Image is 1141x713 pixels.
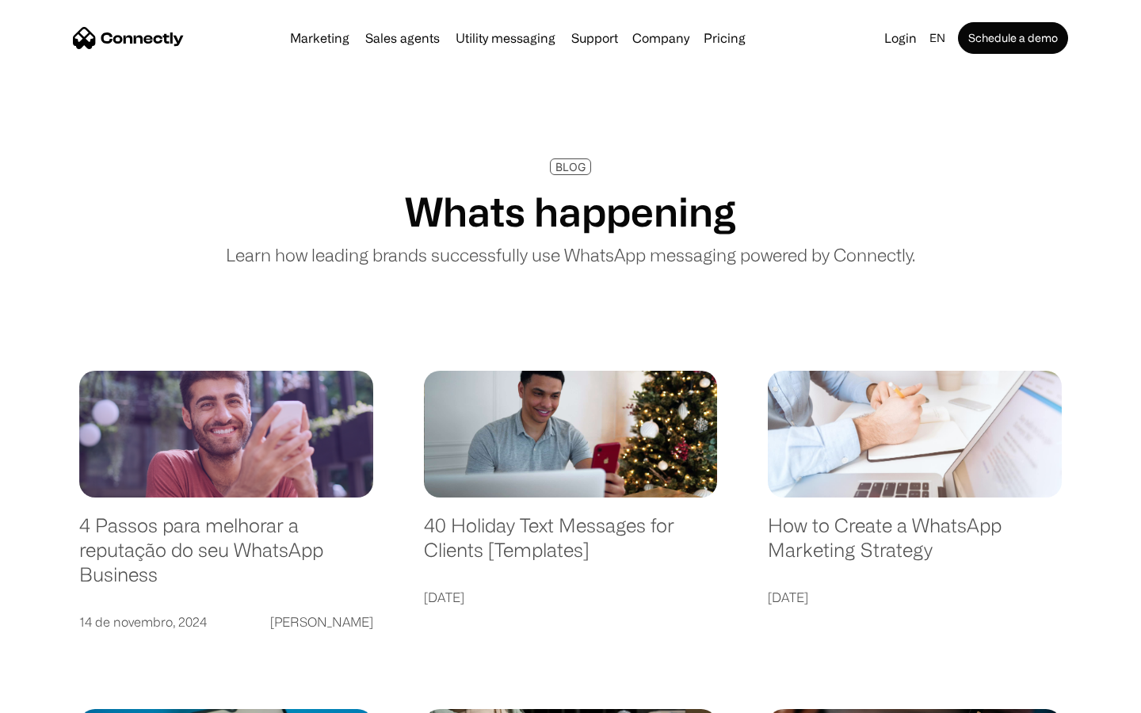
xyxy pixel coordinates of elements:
a: Marketing [284,32,356,44]
a: 40 Holiday Text Messages for Clients [Templates] [424,513,718,578]
div: [DATE] [424,586,464,608]
a: How to Create a WhatsApp Marketing Strategy [768,513,1062,578]
div: [PERSON_NAME] [270,611,373,633]
div: en [929,27,945,49]
aside: Language selected: English [16,685,95,707]
a: Schedule a demo [958,22,1068,54]
a: Utility messaging [449,32,562,44]
a: Sales agents [359,32,446,44]
ul: Language list [32,685,95,707]
div: 14 de novembro, 2024 [79,611,207,633]
div: Company [632,27,689,49]
a: Login [878,27,923,49]
h1: Whats happening [405,188,736,235]
div: BLOG [555,161,586,173]
p: Learn how leading brands successfully use WhatsApp messaging powered by Connectly. [226,242,915,268]
a: Pricing [697,32,752,44]
a: Support [565,32,624,44]
div: [DATE] [768,586,808,608]
a: 4 Passos para melhorar a reputação do seu WhatsApp Business [79,513,373,602]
